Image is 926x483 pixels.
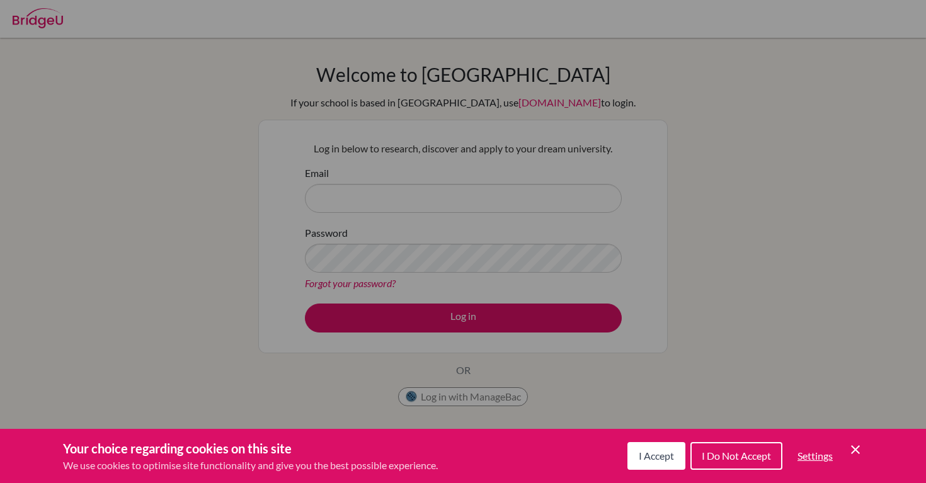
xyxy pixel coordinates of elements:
span: I Do Not Accept [702,450,771,462]
button: I Do Not Accept [690,442,782,470]
span: Settings [797,450,833,462]
button: Save and close [848,442,863,457]
button: I Accept [627,442,685,470]
span: I Accept [639,450,674,462]
p: We use cookies to optimise site functionality and give you the best possible experience. [63,458,438,473]
h3: Your choice regarding cookies on this site [63,439,438,458]
button: Settings [787,443,843,469]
